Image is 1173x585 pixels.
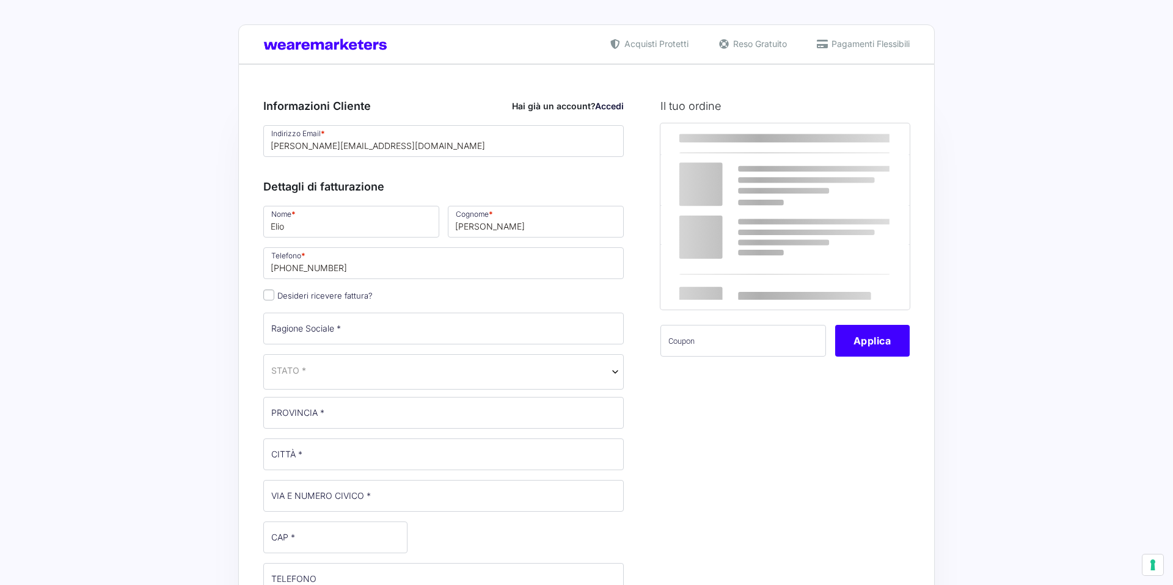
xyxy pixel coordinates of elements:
[271,364,616,377] span: Italia
[660,244,816,310] th: Totale
[621,37,689,50] span: Acquisti Protetti
[263,206,439,238] input: Nome *
[660,98,910,114] h3: Il tuo ordine
[1142,554,1163,575] button: Le tue preferenze relative al consenso per le tecnologie di tracciamento
[263,247,624,279] input: Telefono *
[263,125,624,157] input: Indirizzo Email *
[448,206,624,238] input: Cognome *
[263,521,407,553] input: CAP *
[660,123,816,155] th: Prodotto
[263,313,624,344] input: Ragione Sociale *
[263,98,624,114] h3: Informazioni Cliente
[512,100,624,112] div: Hai già un account?
[271,364,306,377] span: STATO *
[816,123,910,155] th: Subtotale
[263,354,624,390] span: Italia
[660,206,816,244] th: Subtotale
[660,155,816,206] td: Marketers World 2025 - MW25 Ticket Premium
[828,37,910,50] span: Pagamenti Flessibili
[263,438,624,470] input: CITTÀ *
[730,37,787,50] span: Reso Gratuito
[660,325,826,357] input: Coupon
[263,289,274,300] input: Desideri ricevere fattura?
[835,325,910,357] button: Applica
[263,291,373,300] label: Desideri ricevere fattura?
[263,397,624,429] input: PROVINCIA *
[263,480,624,512] input: VIA E NUMERO CIVICO *
[595,101,624,111] a: Accedi
[263,178,624,195] h3: Dettagli di fatturazione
